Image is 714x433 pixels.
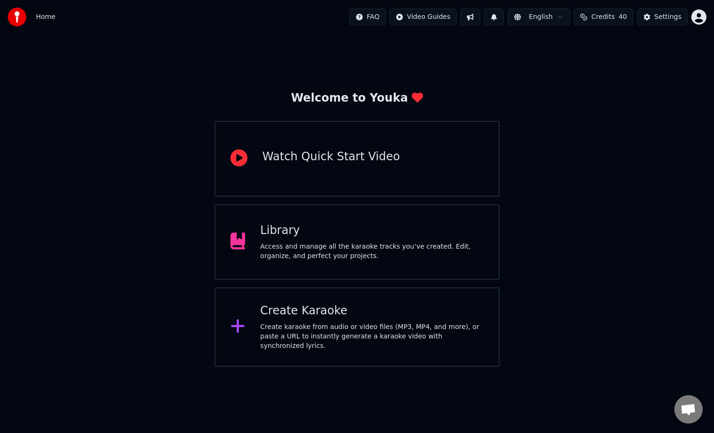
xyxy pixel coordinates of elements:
button: Settings [637,9,688,26]
div: Create Karaoke [260,303,484,319]
span: 40 [619,12,627,22]
span: Credits [591,12,614,22]
button: FAQ [349,9,386,26]
button: Video Guides [390,9,457,26]
div: Library [260,223,484,238]
div: Create karaoke from audio or video files (MP3, MP4, and more), or paste a URL to instantly genera... [260,322,484,351]
div: Settings [654,12,681,22]
img: youka [8,8,26,26]
div: Watch Quick Start Video [263,149,400,165]
span: Home [36,12,55,22]
a: Open chat [674,395,703,424]
div: Welcome to Youka [291,91,423,106]
nav: breadcrumb [36,12,55,22]
div: Access and manage all the karaoke tracks you’ve created. Edit, organize, and perfect your projects. [260,242,484,261]
button: Credits40 [574,9,633,26]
